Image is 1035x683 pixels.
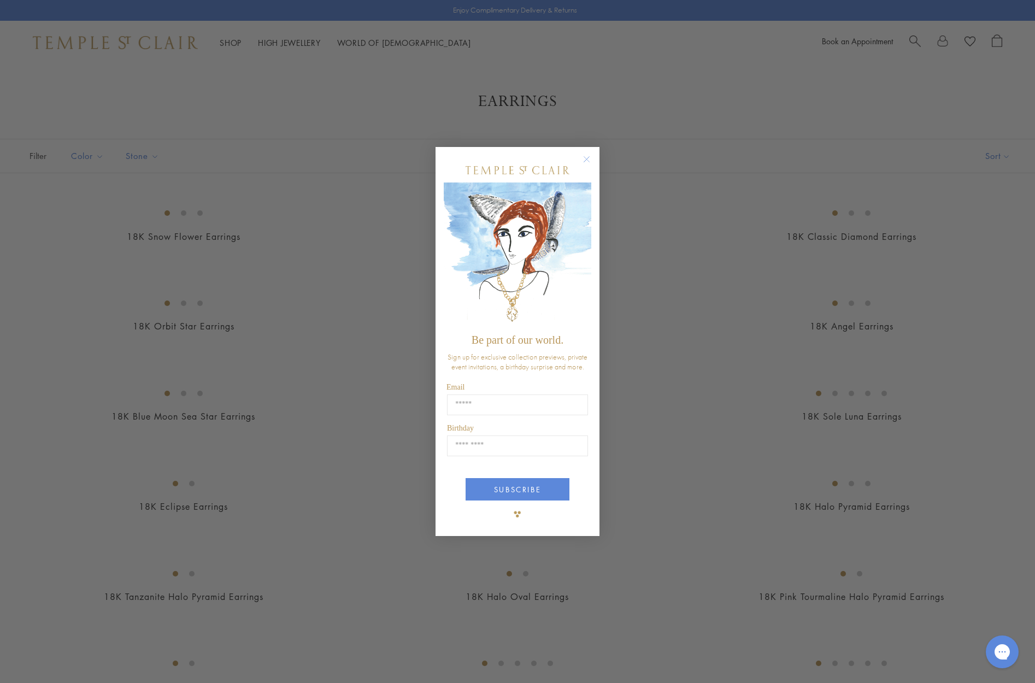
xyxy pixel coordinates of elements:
[466,166,569,174] img: Temple St. Clair
[507,503,528,525] img: TSC
[447,424,474,432] span: Birthday
[444,182,591,328] img: c4a9eb12-d91a-4d4a-8ee0-386386f4f338.jpeg
[472,334,563,346] span: Be part of our world.
[585,158,599,172] button: Close dialog
[446,383,464,391] span: Email
[448,352,587,372] span: Sign up for exclusive collection previews, private event invitations, a birthday surprise and more.
[447,395,588,415] input: Email
[466,478,569,501] button: SUBSCRIBE
[980,632,1024,672] iframe: Gorgias live chat messenger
